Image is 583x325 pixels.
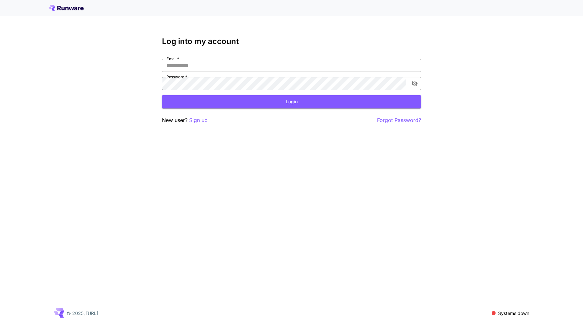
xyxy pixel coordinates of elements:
[67,310,98,317] p: © 2025, [URL]
[498,310,529,317] p: Systems down
[377,116,421,124] button: Forgot Password?
[409,78,420,89] button: toggle password visibility
[162,37,421,46] h3: Log into my account
[189,116,208,124] button: Sign up
[166,74,187,80] label: Password
[162,95,421,108] button: Login
[162,116,208,124] p: New user?
[166,56,179,62] label: Email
